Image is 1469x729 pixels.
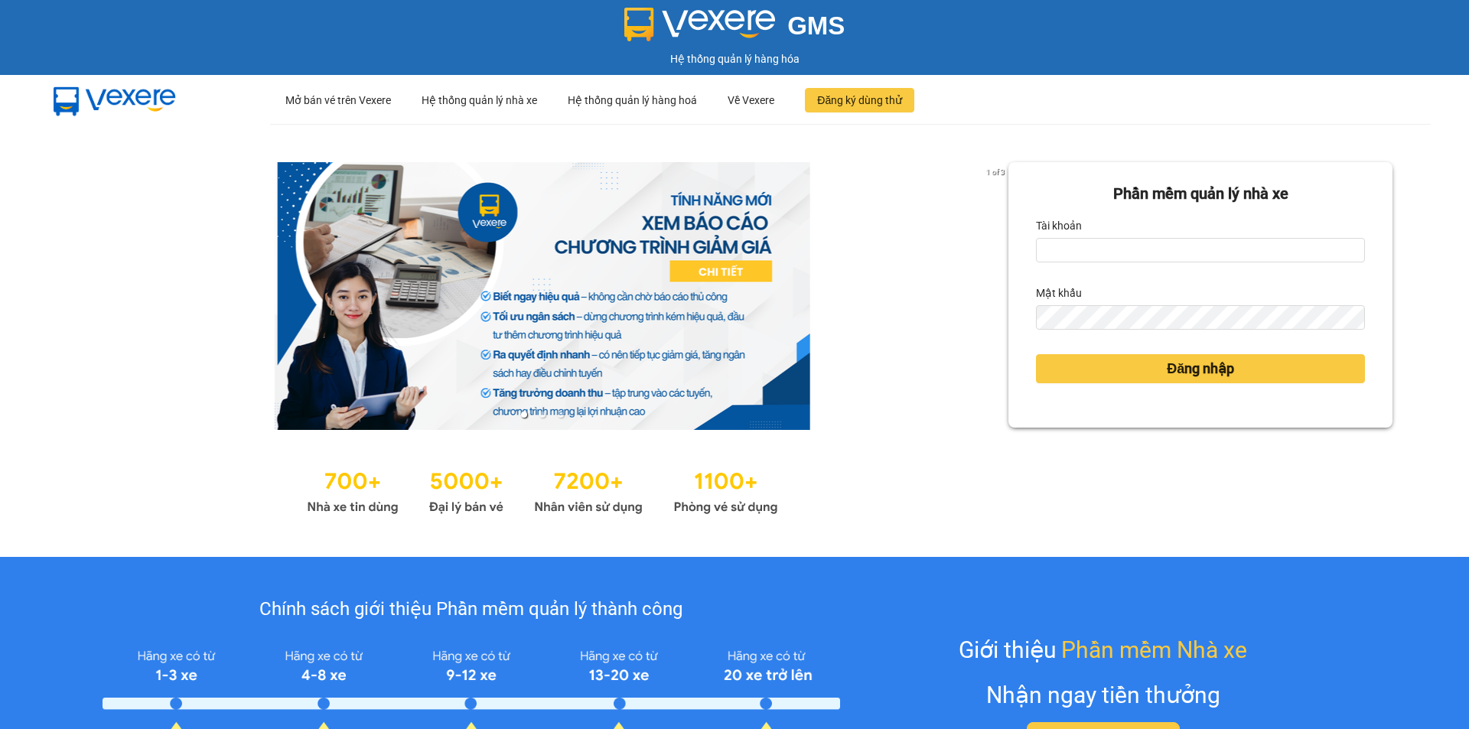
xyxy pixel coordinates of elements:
img: Statistics.png [307,461,778,519]
input: Mật khẩu [1036,305,1365,330]
li: slide item 3 [558,412,564,418]
label: Mật khẩu [1036,281,1082,305]
label: Tài khoản [1036,213,1082,238]
span: Đăng nhập [1167,358,1234,379]
input: Tài khoản [1036,238,1365,262]
div: Hệ thống quản lý nhà xe [422,76,537,125]
p: 1 of 3 [982,162,1008,182]
li: slide item 2 [539,412,546,418]
img: mbUUG5Q.png [38,75,191,125]
button: next slide / item [987,162,1008,430]
div: Mở bán vé trên Vexere [285,76,391,125]
div: Nhận ngay tiền thưởng [986,677,1220,713]
div: Phần mềm quản lý nhà xe [1036,182,1365,206]
div: Hệ thống quản lý hàng hóa [4,50,1465,67]
div: Về Vexere [728,76,774,125]
button: previous slide / item [77,162,98,430]
li: slide item 1 [521,412,527,418]
div: Giới thiệu [959,632,1247,668]
span: Phần mềm Nhà xe [1061,632,1247,668]
img: logo 2 [624,8,776,41]
div: Hệ thống quản lý hàng hoá [568,76,697,125]
a: GMS [624,23,845,35]
span: GMS [787,11,845,40]
div: Chính sách giới thiệu Phần mềm quản lý thành công [103,595,839,624]
button: Đăng ký dùng thử [805,88,914,112]
span: Đăng ký dùng thử [817,92,902,109]
button: Đăng nhập [1036,354,1365,383]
